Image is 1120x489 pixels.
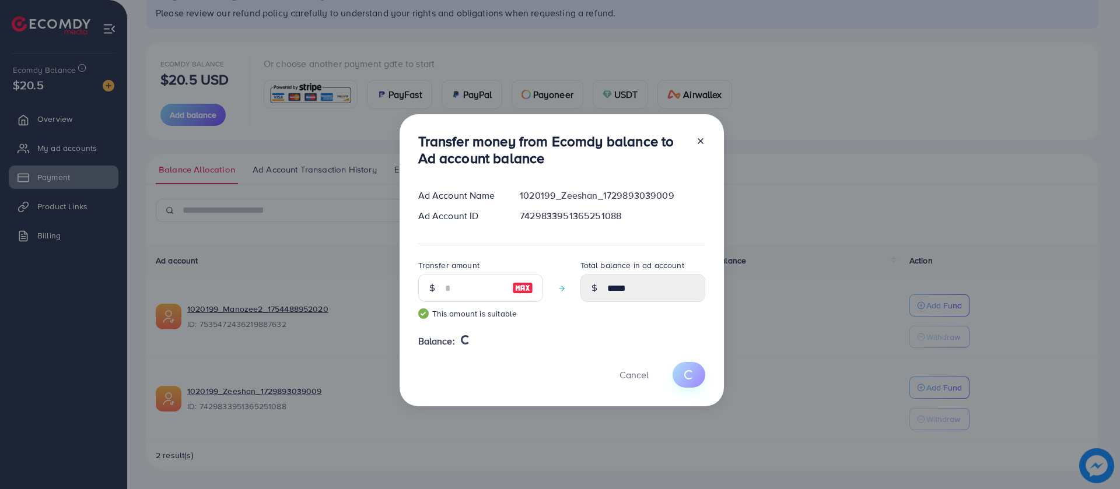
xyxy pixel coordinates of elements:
[512,281,533,295] img: image
[418,308,543,319] small: This amount is suitable
[619,368,649,381] span: Cancel
[409,209,511,223] div: Ad Account ID
[409,189,511,202] div: Ad Account Name
[418,259,480,271] label: Transfer amount
[418,308,429,319] img: guide
[510,189,714,202] div: 1020199_Zeeshan_1729893039009
[605,362,663,387] button: Cancel
[418,335,455,348] span: Balance:
[510,209,714,223] div: 7429833951365251088
[418,133,687,167] h3: Transfer money from Ecomdy balance to Ad account balance
[580,259,684,271] label: Total balance in ad account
